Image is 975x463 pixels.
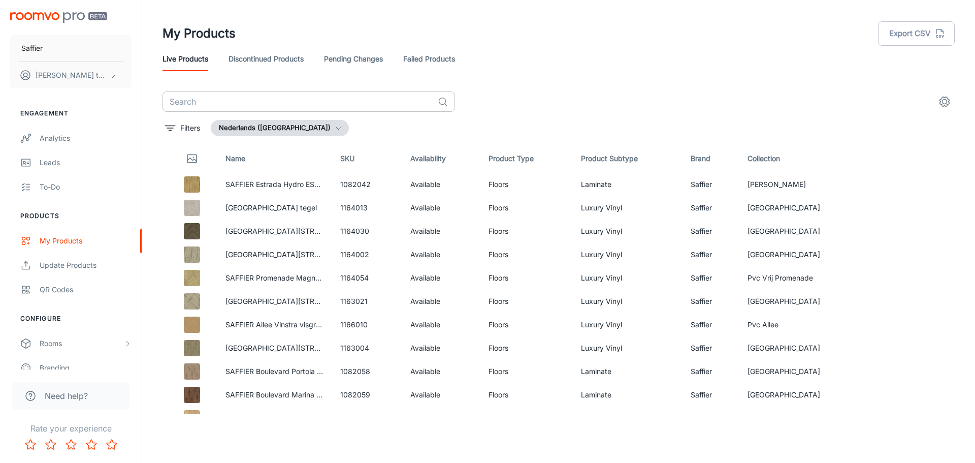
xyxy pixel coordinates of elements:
td: 1164030 [332,220,402,243]
p: [GEOGRAPHIC_DATA] tegel [225,202,324,213]
p: SAFFIER Allee Vinstra visgraat [225,319,324,330]
button: Rate 5 star [102,435,122,455]
td: 1164054 [332,266,402,290]
td: 1166010 [332,313,402,336]
td: Saffier [682,220,739,243]
td: 1164002 [332,243,402,266]
td: Saffier [682,266,739,290]
p: [PERSON_NAME] ten Broeke [36,70,107,81]
td: Saffier [682,336,739,360]
td: 1082042 [332,173,402,196]
td: Laminate [573,360,683,383]
th: Collection [739,144,854,173]
td: 1082059 [332,383,402,407]
a: Live Products [162,47,208,71]
td: Luxury Vinyl [573,220,683,243]
td: Laminate [573,383,683,407]
p: [GEOGRAPHIC_DATA][STREET_ADDRESS] visgraat [225,226,324,237]
button: settings [934,91,955,112]
a: Discontinued Products [229,47,304,71]
td: Saffier [682,383,739,407]
td: Available [402,383,480,407]
td: Saffier [682,243,739,266]
div: Branding [40,362,132,374]
td: 1163004 [332,336,402,360]
td: Saffier [682,360,739,383]
td: Floors [480,313,573,336]
button: Export CSV [878,21,955,46]
td: Floors [480,336,573,360]
td: Floors [480,243,573,266]
div: Rooms [40,338,123,349]
td: [GEOGRAPHIC_DATA] [739,243,854,266]
th: Name [217,144,332,173]
td: Available [402,290,480,313]
div: Update Products [40,260,132,271]
td: Luxury Vinyl [573,266,683,290]
td: Pvc Vrij Promenade [739,266,854,290]
th: Brand [682,144,739,173]
td: [PERSON_NAME] [739,407,854,430]
p: [GEOGRAPHIC_DATA][STREET_ADDRESS] visgraat [225,296,324,307]
div: Leads [40,157,132,168]
td: Floors [480,383,573,407]
button: filter [162,120,203,136]
button: Rate 1 star [20,435,41,455]
p: Filters [180,122,200,134]
p: [GEOGRAPHIC_DATA][STREET_ADDRESS] Plak plank [225,343,324,354]
button: Saffier [10,35,132,61]
p: Saffier [21,43,43,54]
th: Product Type [480,144,573,173]
td: Pvc Allee [739,313,854,336]
td: [GEOGRAPHIC_DATA] [739,360,854,383]
th: SKU [332,144,402,173]
td: Floors [480,407,573,430]
svg: Thumbnail [186,152,198,165]
div: My Products [40,235,132,246]
p: SAFFIER Boulevard Portola plank [225,366,324,377]
td: Saffier [682,313,739,336]
td: 1164013 [332,196,402,220]
td: 1082044 [332,407,402,430]
th: Availability [402,144,480,173]
p: [GEOGRAPHIC_DATA][STREET_ADDRESS] plank [225,249,324,260]
td: 1082058 [332,360,402,383]
td: Luxury Vinyl [573,196,683,220]
td: Floors [480,220,573,243]
button: [PERSON_NAME] ten Broeke [10,62,132,88]
div: To-do [40,181,132,193]
h1: My Products [162,24,236,43]
p: Rate your experience [8,422,134,435]
td: Laminate [573,173,683,196]
td: Available [402,360,480,383]
td: Available [402,266,480,290]
p: SAFFIER Boulevard Marina plank [225,389,324,400]
td: [GEOGRAPHIC_DATA] [739,383,854,407]
button: Rate 4 star [81,435,102,455]
td: Luxury Vinyl [573,243,683,266]
img: Roomvo PRO Beta [10,12,107,23]
td: Floors [480,173,573,196]
td: Luxury Vinyl [573,290,683,313]
td: Luxury Vinyl [573,336,683,360]
td: Saffier [682,407,739,430]
td: [GEOGRAPHIC_DATA] [739,336,854,360]
a: Failed Products [403,47,455,71]
td: Available [402,336,480,360]
td: Floors [480,360,573,383]
input: Search [162,91,434,112]
td: Floors [480,266,573,290]
td: [GEOGRAPHIC_DATA] [739,220,854,243]
td: [GEOGRAPHIC_DATA] [739,290,854,313]
a: Pending Changes [324,47,383,71]
td: Available [402,313,480,336]
p: SAFFIER Estrada Hydro EST533H [GEOGRAPHIC_DATA] [225,413,324,424]
td: Saffier [682,173,739,196]
button: Nederlands ([GEOGRAPHIC_DATA]) [211,120,349,136]
p: SAFFIER Promenade Magnolia Klik visgraat [225,272,324,284]
td: Available [402,243,480,266]
button: Rate 2 star [41,435,61,455]
td: Floors [480,196,573,220]
td: Laminate [573,407,683,430]
td: Saffier [682,290,739,313]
